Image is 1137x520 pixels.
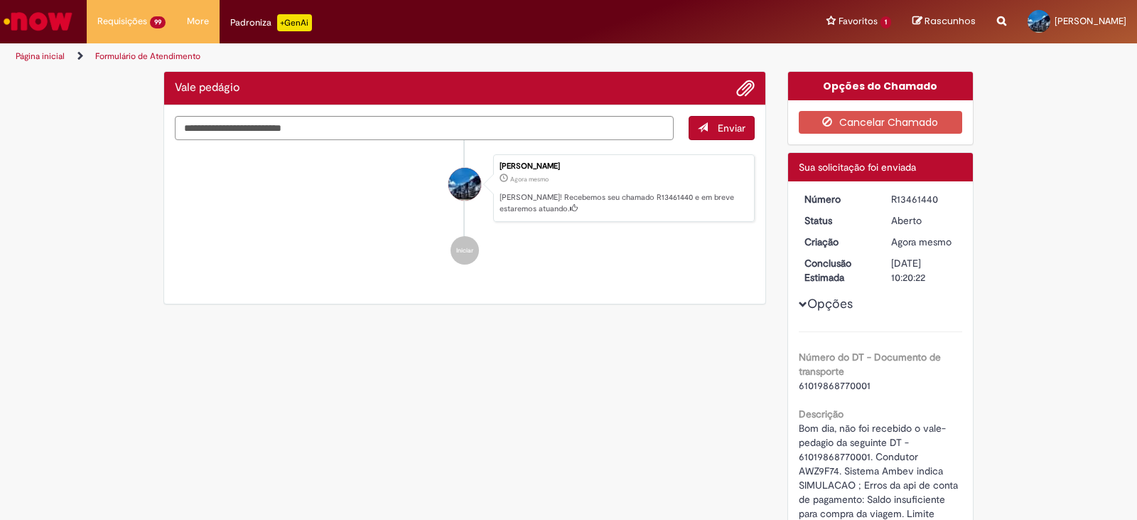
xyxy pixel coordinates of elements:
span: 1 [880,16,891,28]
span: Requisições [97,14,147,28]
span: Agora mesmo [891,235,952,248]
dt: Criação [794,235,881,249]
button: Cancelar Chamado [799,111,963,134]
time: 29/08/2025 10:20:18 [891,235,952,248]
p: +GenAi [277,14,312,31]
span: 99 [150,16,166,28]
b: Descrição [799,408,844,420]
span: Rascunhos [925,14,976,28]
b: Número do DT - Documento de transporte [799,351,941,378]
div: [DATE] 10:20:22 [891,256,957,285]
span: Agora mesmo [510,175,549,184]
span: Enviar [718,122,745,134]
ul: Histórico de tíquete [175,140,755,280]
div: 29/08/2025 10:20:18 [891,235,957,249]
span: [PERSON_NAME] [1055,15,1126,27]
dt: Conclusão Estimada [794,256,881,285]
div: Padroniza [230,14,312,31]
div: [PERSON_NAME] [500,162,747,171]
dt: Número [794,192,881,206]
div: Aberto [891,213,957,228]
div: Wellynton Gonçalves [448,168,481,201]
dt: Status [794,213,881,228]
p: [PERSON_NAME]! Recebemos seu chamado R13461440 e em breve estaremos atuando. [500,192,747,214]
span: More [187,14,209,28]
li: Wellynton Gonçalves [175,154,755,223]
textarea: Digite sua mensagem aqui... [175,116,674,140]
div: R13461440 [891,192,957,206]
button: Enviar [689,116,755,140]
button: Adicionar anexos [736,79,755,97]
a: Rascunhos [912,15,976,28]
h2: Vale pedágio Histórico de tíquete [175,82,239,95]
ul: Trilhas de página [11,43,748,70]
a: Página inicial [16,51,65,62]
span: 61019868770001 [799,379,871,392]
a: Formulário de Atendimento [95,51,200,62]
span: Sua solicitação foi enviada [799,161,916,174]
img: ServiceNow [1,7,75,36]
span: Favoritos [839,14,878,28]
div: Opções do Chamado [788,72,974,100]
time: 29/08/2025 10:20:18 [510,175,549,184]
